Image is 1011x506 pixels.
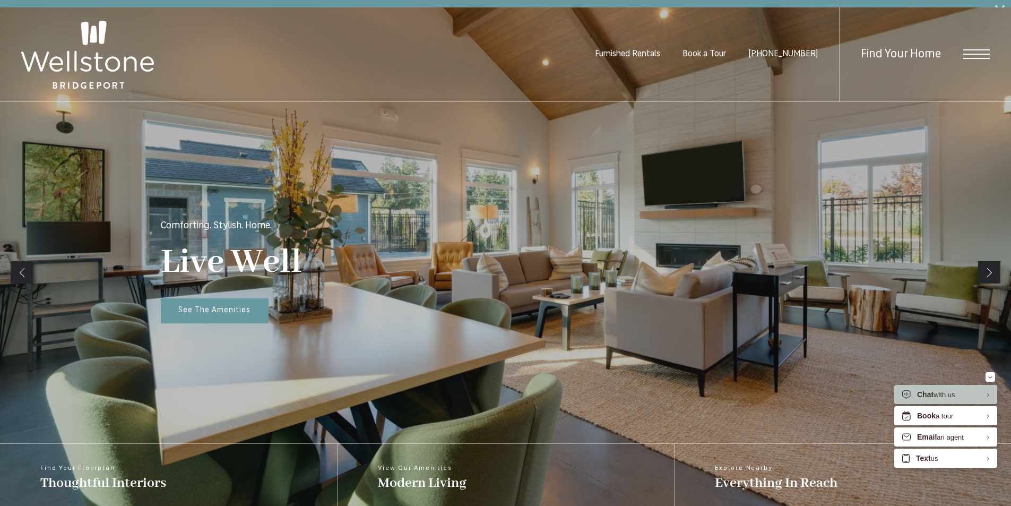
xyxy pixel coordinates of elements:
a: Call us at (253) 242-9673 [748,50,818,58]
span: Find Your Floorplan [40,465,166,471]
button: Open Menu [963,49,990,59]
span: Explore Nearby [715,465,837,471]
span: Thoughtful Interiors [40,474,166,492]
p: Comforting. Stylish. Home. [161,221,272,231]
span: See The Amenities [178,306,250,314]
span: [PHONE_NUMBER] [748,50,818,58]
span: View Our Amenities [378,465,466,471]
span: Modern Living [378,474,466,492]
a: Next [978,261,1000,284]
p: Live Well [161,242,302,284]
img: Wellstone [21,21,154,89]
a: Find Your Home [861,48,941,60]
a: Previous [11,261,33,284]
a: Furnished Rentals [595,50,660,58]
span: Everything In Reach [715,474,837,492]
a: See The Amenities [161,298,269,324]
a: Book a Tour [682,50,726,58]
